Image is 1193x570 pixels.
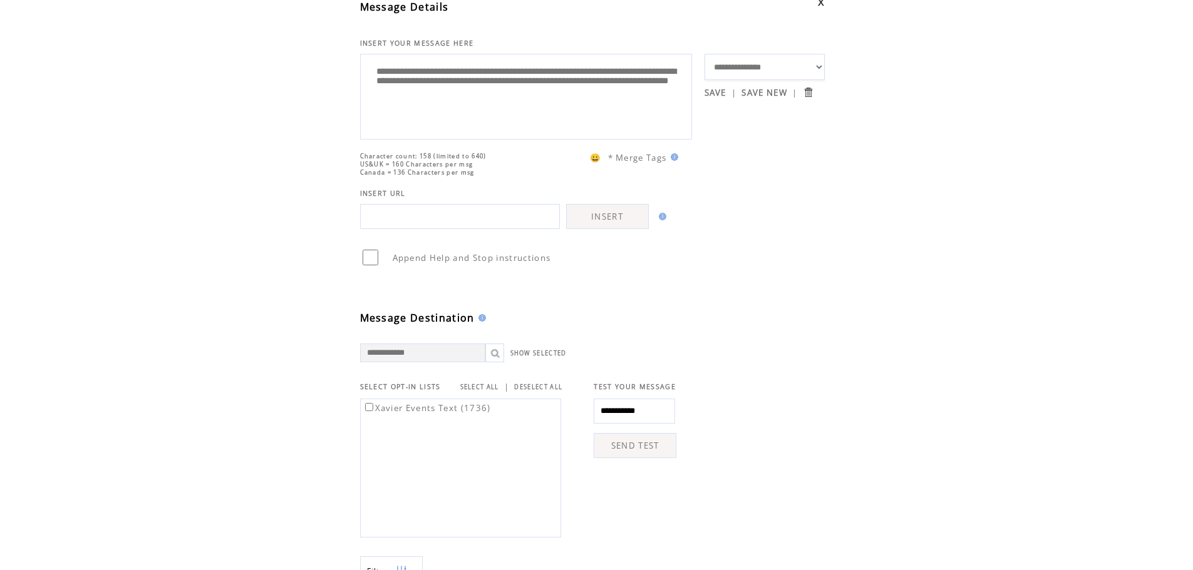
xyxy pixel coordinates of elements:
span: INSERT URL [360,189,406,198]
span: | [792,87,797,98]
a: SHOW SELECTED [510,349,567,357]
span: US&UK = 160 Characters per msg [360,160,473,168]
img: help.gif [475,314,486,322]
input: Xavier Events Text (1736) [365,403,373,411]
input: Submit [802,86,814,98]
label: Xavier Events Text (1736) [363,402,491,414]
span: SELECT OPT-IN LISTS [360,382,441,391]
span: * Merge Tags [608,152,667,163]
a: INSERT [566,204,649,229]
span: Character count: 158 (limited to 640) [360,152,487,160]
span: Append Help and Stop instructions [393,252,551,263]
span: 😀 [590,152,601,163]
a: SAVE [705,87,726,98]
a: SEND TEST [594,433,676,458]
span: INSERT YOUR MESSAGE HERE [360,39,474,48]
span: | [731,87,736,98]
span: Message Destination [360,311,475,325]
a: DESELECT ALL [514,383,562,391]
span: Canada = 136 Characters per msg [360,168,475,176]
img: help.gif [655,213,666,220]
span: | [504,381,509,392]
span: TEST YOUR MESSAGE [594,382,676,391]
a: SELECT ALL [460,383,499,391]
a: SAVE NEW [741,87,787,98]
img: help.gif [667,153,678,161]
